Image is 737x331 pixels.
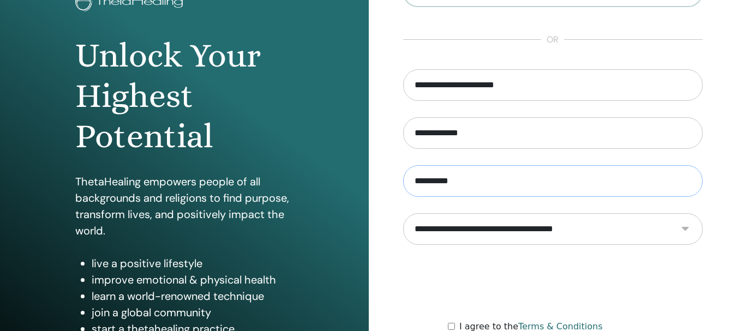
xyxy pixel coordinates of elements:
[470,261,636,304] iframe: reCAPTCHA
[541,33,564,46] span: or
[92,272,293,288] li: improve emotional & physical health
[75,35,293,157] h1: Unlock Your Highest Potential
[92,304,293,321] li: join a global community
[92,288,293,304] li: learn a world-renowned technique
[92,255,293,272] li: live a positive lifestyle
[75,173,293,239] p: ThetaHealing empowers people of all backgrounds and religions to find purpose, transform lives, a...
